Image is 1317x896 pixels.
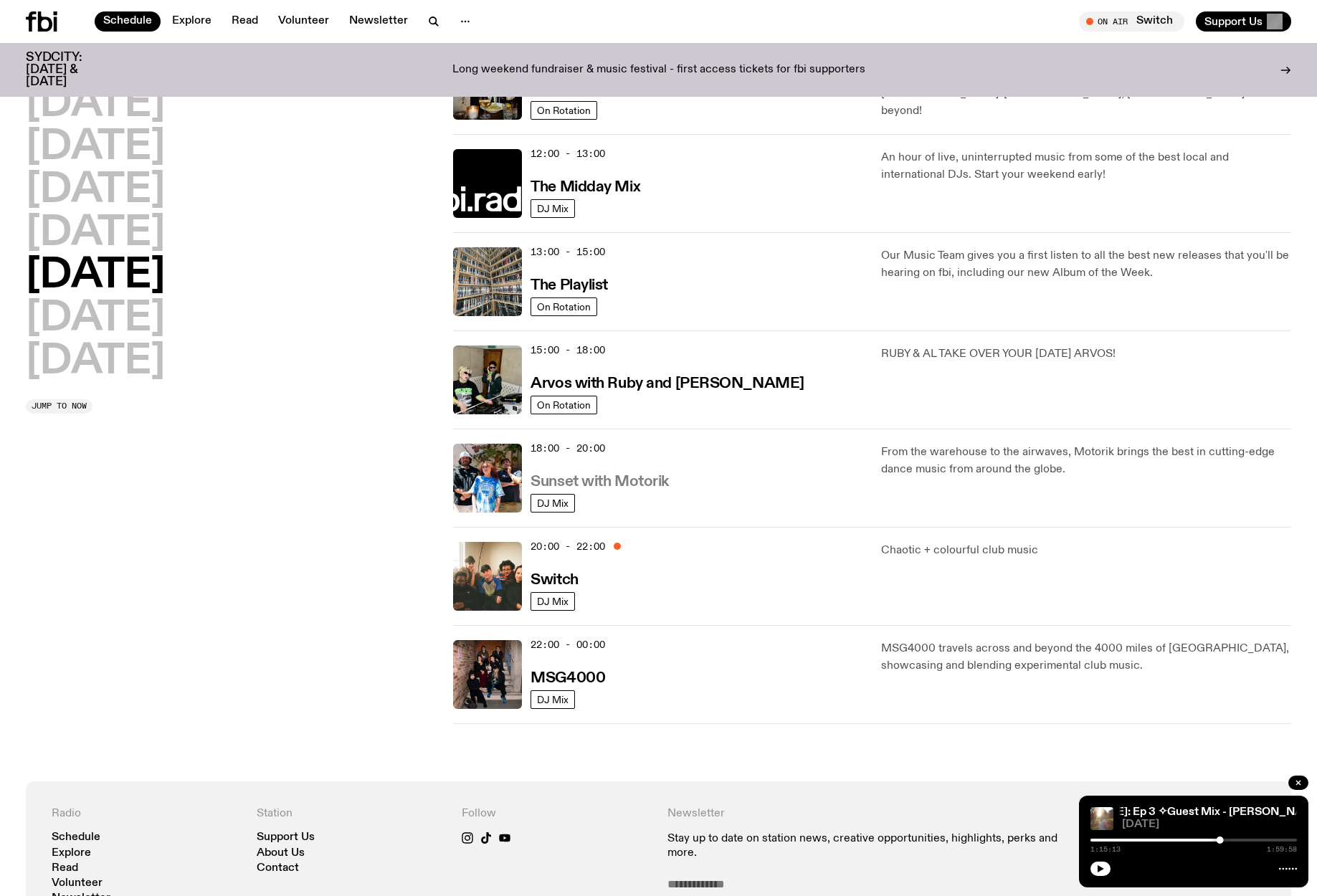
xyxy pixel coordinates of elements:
[531,442,605,455] span: 18:00 - 20:00
[537,203,569,214] span: DJ Mix
[531,592,575,611] a: DJ Mix
[1079,11,1184,32] button: On AirSwitch
[531,297,597,316] a: On Rotation
[537,694,569,705] span: DJ Mix
[26,214,165,254] button: [DATE]
[881,542,1291,559] p: Chaotic + colourful club music
[531,373,804,391] a: Arvos with Ruby and [PERSON_NAME]
[26,342,165,382] button: [DATE]
[531,278,608,293] h3: The Playlist
[667,832,1060,859] p: Stay up to date on station news, creative opportunities, highlights, perks and more.
[462,807,650,821] h4: Follow
[163,11,220,32] a: Explore
[257,807,444,821] h4: Station
[453,247,522,316] img: A corner shot of the fbi music library
[1267,846,1297,853] span: 1:59:58
[537,301,591,312] span: On Rotation
[26,399,92,414] button: Jump to now
[531,540,605,553] span: 20:00 - 22:00
[95,11,161,32] a: Schedule
[52,863,78,874] a: Read
[1122,819,1297,830] span: [DATE]
[341,11,417,32] a: Newsletter
[32,402,87,410] span: Jump to now
[26,171,165,211] button: [DATE]
[531,180,640,195] h3: The Midday Mix
[26,128,165,168] button: [DATE]
[537,596,569,606] span: DJ Mix
[257,863,299,874] a: Contact
[26,256,165,296] button: [DATE]
[531,690,575,709] a: DJ Mix
[531,671,605,686] h3: MSG4000
[453,444,522,513] img: Andrew, Reenie, and Pat stand in a row, smiling at the camera, in dappled light with a vine leafe...
[223,11,267,32] a: Read
[537,399,591,410] span: On Rotation
[531,245,605,259] span: 13:00 - 15:00
[453,542,522,611] img: A warm film photo of the switch team sitting close together. from left to right: Cedar, Lau, Sand...
[667,807,1060,821] h4: Newsletter
[26,299,165,339] button: [DATE]
[52,807,239,821] h4: Radio
[537,105,591,115] span: On Rotation
[531,475,669,490] h3: Sunset with Motorik
[52,848,91,859] a: Explore
[531,177,640,195] a: The Midday Mix
[881,149,1291,184] p: An hour of live, uninterrupted music from some of the best local and international DJs. Start you...
[1090,846,1121,853] span: 1:15:13
[537,497,569,508] span: DJ Mix
[531,396,597,414] a: On Rotation
[52,878,103,889] a: Volunteer
[531,638,605,652] span: 22:00 - 00:00
[881,640,1291,675] p: MSG4000 travels across and beyond the 4000 miles of [GEOGRAPHIC_DATA], showcasing and blending ex...
[52,832,100,843] a: Schedule
[531,275,608,293] a: The Playlist
[26,85,165,125] button: [DATE]
[257,848,305,859] a: About Us
[270,11,338,32] a: Volunteer
[531,494,575,513] a: DJ Mix
[531,147,605,161] span: 12:00 - 13:00
[531,472,669,490] a: Sunset with Motorik
[531,573,578,588] h3: Switch
[453,345,522,414] img: Ruby wears a Collarbones t shirt and pretends to play the DJ decks, Al sings into a pringles can....
[26,52,118,88] h3: SYDCITY: [DATE] & [DATE]
[257,832,315,843] a: Support Us
[1196,11,1291,32] button: Support Us
[531,376,804,391] h3: Arvos with Ruby and [PERSON_NAME]
[531,668,605,686] a: MSG4000
[452,64,865,77] p: Long weekend fundraiser & music festival - first access tickets for fbi supporters
[881,247,1291,282] p: Our Music Team gives you a first listen to all the best new releases that you'll be hearing on fb...
[531,101,597,120] a: On Rotation
[881,444,1291,478] p: From the warehouse to the airwaves, Motorik brings the best in cutting-edge dance music from arou...
[1204,15,1263,28] span: Support Us
[531,570,578,588] a: Switch
[881,345,1291,363] p: RUBY & AL TAKE OVER YOUR [DATE] ARVOS!
[531,199,575,218] a: DJ Mix
[531,343,605,357] span: 15:00 - 18:00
